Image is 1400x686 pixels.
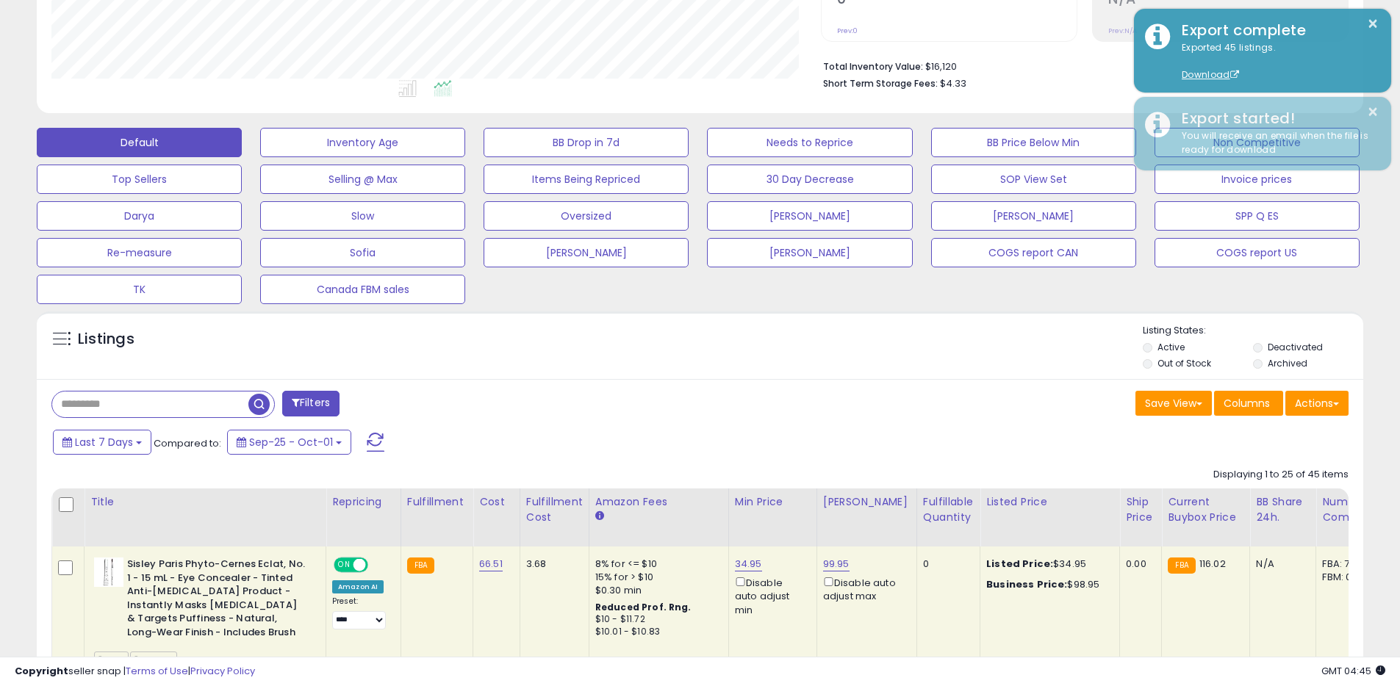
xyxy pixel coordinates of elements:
[260,275,465,304] button: Canada FBM sales
[1256,557,1304,571] div: N/A
[823,57,1338,74] li: $16,120
[335,559,353,571] span: ON
[707,201,912,231] button: [PERSON_NAME]
[190,664,255,678] a: Privacy Policy
[1126,494,1155,525] div: Ship Price
[1224,396,1270,411] span: Columns
[931,238,1136,267] button: COGS report CAN
[1256,494,1310,525] div: BB Share 24h.
[260,165,465,194] button: Selling @ Max
[332,580,384,593] div: Amazon AI
[923,557,969,571] div: 0
[1214,391,1283,416] button: Columns
[37,275,242,304] button: TK
[1157,341,1185,353] label: Active
[154,436,221,450] span: Compared to:
[37,165,242,194] button: Top Sellers
[595,626,717,638] div: $10.01 - $10.83
[407,557,434,574] small: FBA
[837,26,858,35] small: Prev: 0
[707,165,912,194] button: 30 Day Decrease
[823,574,905,603] div: Disable auto adjust max
[986,494,1113,510] div: Listed Price
[130,651,177,668] span: 2ASINs
[37,201,242,231] button: Darya
[227,430,351,455] button: Sep-25 - Oct-01
[332,494,395,510] div: Repricing
[15,664,68,678] strong: Copyright
[1322,494,1376,525] div: Num of Comp.
[366,559,390,571] span: OFF
[484,165,689,194] button: Items Being Repriced
[1367,103,1379,121] button: ×
[249,435,333,449] span: Sep-25 - Oct-01
[1322,571,1371,584] div: FBM: 0
[78,329,134,350] h5: Listings
[484,238,689,267] button: [PERSON_NAME]
[1171,20,1380,41] div: Export complete
[484,201,689,231] button: Oversized
[940,76,966,90] span: $4.33
[1171,129,1380,156] div: You will receive an email when the file is ready for download
[1322,557,1371,571] div: FBA: 7
[1321,664,1385,678] span: 2025-10-9 04:45 GMT
[986,577,1067,591] b: Business Price:
[986,557,1108,571] div: $34.95
[595,571,717,584] div: 15% for > $10
[823,557,850,571] a: 99.95
[1155,165,1360,194] button: Invoice prices
[260,238,465,267] button: Sofia
[1155,238,1360,267] button: COGS report US
[1285,391,1349,416] button: Actions
[15,665,255,679] div: seller snap | |
[260,128,465,157] button: Inventory Age
[94,651,129,668] span: bsg
[1199,557,1226,571] span: 116.02
[1168,557,1195,574] small: FBA
[595,613,717,626] div: $10 - $11.72
[526,557,578,571] div: 3.68
[595,557,717,571] div: 8% for <= $10
[1135,391,1212,416] button: Save View
[735,494,811,510] div: Min Price
[1182,68,1239,81] a: Download
[735,574,805,617] div: Disable auto adjust min
[94,557,123,587] img: 31Lo6+pFWNL._SL40_.jpg
[1171,108,1380,129] div: Export started!
[1126,557,1150,571] div: 0.00
[595,510,604,523] small: Amazon Fees.
[595,601,692,613] b: Reduced Prof. Rng.
[53,430,151,455] button: Last 7 Days
[332,596,390,629] div: Preset:
[127,557,306,643] b: Sisley Paris Phyto-Cernes Eclat, No. 1 - 15 mL - Eye Concealer - Tinted Anti-[MEDICAL_DATA] Produ...
[931,201,1136,231] button: [PERSON_NAME]
[75,435,133,449] span: Last 7 Days
[707,238,912,267] button: [PERSON_NAME]
[1143,324,1363,338] p: Listing States:
[260,201,465,231] button: Slow
[1155,201,1360,231] button: SPP Q ES
[923,494,974,525] div: Fulfillable Quantity
[90,494,320,510] div: Title
[37,128,242,157] button: Default
[823,77,938,90] b: Short Term Storage Fees:
[37,238,242,267] button: Re-measure
[1268,357,1307,369] label: Archived
[526,494,583,525] div: Fulfillment Cost
[126,664,188,678] a: Terms of Use
[1157,357,1211,369] label: Out of Stock
[735,557,762,571] a: 34.95
[823,60,923,73] b: Total Inventory Value:
[595,584,717,597] div: $0.30 min
[282,391,340,416] button: Filters
[986,557,1053,571] b: Listed Price:
[986,578,1108,591] div: $98.95
[1268,341,1323,353] label: Deactivated
[823,494,911,510] div: [PERSON_NAME]
[479,557,503,571] a: 66.51
[595,494,722,510] div: Amazon Fees
[1168,494,1243,525] div: Current Buybox Price
[931,165,1136,194] button: SOP View Set
[931,128,1136,157] button: BB Price Below Min
[479,494,514,510] div: Cost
